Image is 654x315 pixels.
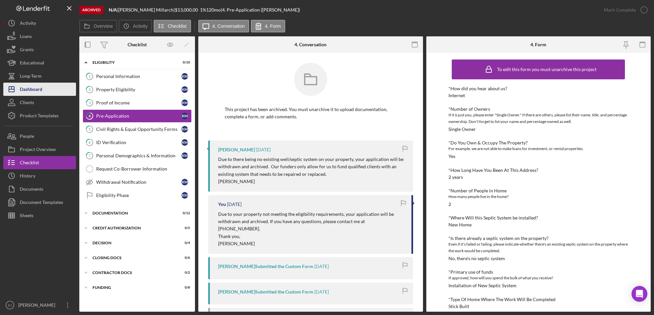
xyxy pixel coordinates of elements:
[89,100,91,105] tspan: 3
[20,156,39,171] div: Checklist
[3,209,76,222] a: Sheets
[448,236,628,241] div: *Is there already a septic system on the property?
[218,147,255,152] div: [PERSON_NAME]
[96,87,181,92] div: Property Eligibility
[198,20,249,32] button: 4. Conversation
[3,43,76,56] button: Grants
[96,100,181,105] div: Proof of Income
[20,130,34,144] div: People
[89,74,91,78] tspan: 1
[227,202,242,207] time: 2024-09-23 15:14
[181,126,188,133] div: K M
[96,113,181,119] div: Pre-Application
[294,42,327,47] div: 4. Conversation
[181,86,188,93] div: K M
[604,3,636,17] div: Mark Complete
[3,182,76,196] button: Documents
[218,211,405,233] p: Due to your property not meeting the eligibility requirements, your application will be withdrawn...
[206,7,221,13] div: 120 mo
[83,189,192,202] a: Eligibility PhaseKM
[20,143,56,158] div: Project Overview
[83,123,192,136] a: 5Civil Rights & Equal Opportunity FormsKM
[178,211,190,215] div: 0 / 12
[119,20,152,32] button: Activity
[448,175,463,180] div: 2 years
[597,3,651,17] button: Mark Complete
[96,153,181,158] div: Personal Demographics & Information
[96,74,181,79] div: Personal Information
[181,99,188,106] div: K M
[93,256,173,260] div: CLOSING DOCS
[175,7,200,13] div: $13,000.00
[93,211,173,215] div: Documentation
[181,113,188,119] div: K M
[218,264,313,269] div: [PERSON_NAME] Submitted the Custom Form
[3,298,76,312] button: EJ[PERSON_NAME]
[3,96,76,109] button: Clients
[181,192,188,199] div: K M
[3,156,76,169] button: Checklist
[79,20,117,32] button: Overview
[251,20,285,32] button: 4. Form
[89,153,91,158] tspan: 7
[448,140,628,145] div: *Do You Own & Occupy The Property?
[3,143,76,156] button: Project Overview
[212,23,245,29] label: 4. Conversation
[448,188,628,193] div: *Number of People in Home
[3,17,76,30] button: Activity
[20,196,63,211] div: Document Templates
[448,127,476,132] div: Single Owner
[3,109,76,122] button: Product Templates
[83,109,192,123] a: 4Pre-ApplicationKM
[20,56,44,71] div: Educational
[128,42,147,47] div: Checklist
[79,6,103,14] div: Archived
[178,286,190,290] div: 0 / 8
[3,169,76,182] button: History
[448,112,628,125] div: If it is just you, please enter "Single Owner." If there are others, please list their name, titl...
[83,162,192,176] a: Request Co-Borrower Information
[181,179,188,185] div: K M
[448,168,628,173] div: *How Long Have You Been At This Address?
[3,30,76,43] button: Loans
[3,130,76,143] button: People
[93,286,173,290] div: Funding
[118,7,175,13] div: [PERSON_NAME] Millarch |
[20,109,58,124] div: Product Templates
[83,176,192,189] a: Withdrawal NotificationKM
[3,69,76,83] button: Long-Term
[181,152,188,159] div: K M
[3,83,76,96] button: Dashboard
[8,303,12,307] text: EJ
[17,298,59,313] div: [PERSON_NAME]
[3,56,76,69] button: Educational
[168,23,187,29] label: Checklist
[448,145,628,152] div: For example, we are not able to make loans for investment, or rental properties.
[20,169,35,184] div: History
[448,106,628,112] div: *Number of Owners
[133,23,147,29] label: Activity
[20,30,32,45] div: Loans
[218,202,226,207] div: You
[83,70,192,83] a: 1Personal InformationKM
[83,136,192,149] a: 6ID VerificationKM
[314,264,329,269] time: 2024-09-23 15:02
[20,83,42,98] div: Dashboard
[448,202,451,207] div: 2
[20,69,42,84] div: Long-Term
[218,240,405,247] p: [PERSON_NAME]
[109,7,118,13] div: |
[89,114,91,118] tspan: 4
[448,222,472,227] div: New Home
[89,127,91,131] tspan: 5
[83,96,192,109] a: 3Proof of IncomeKM
[178,60,190,64] div: 0 / 10
[448,93,465,98] div: Internet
